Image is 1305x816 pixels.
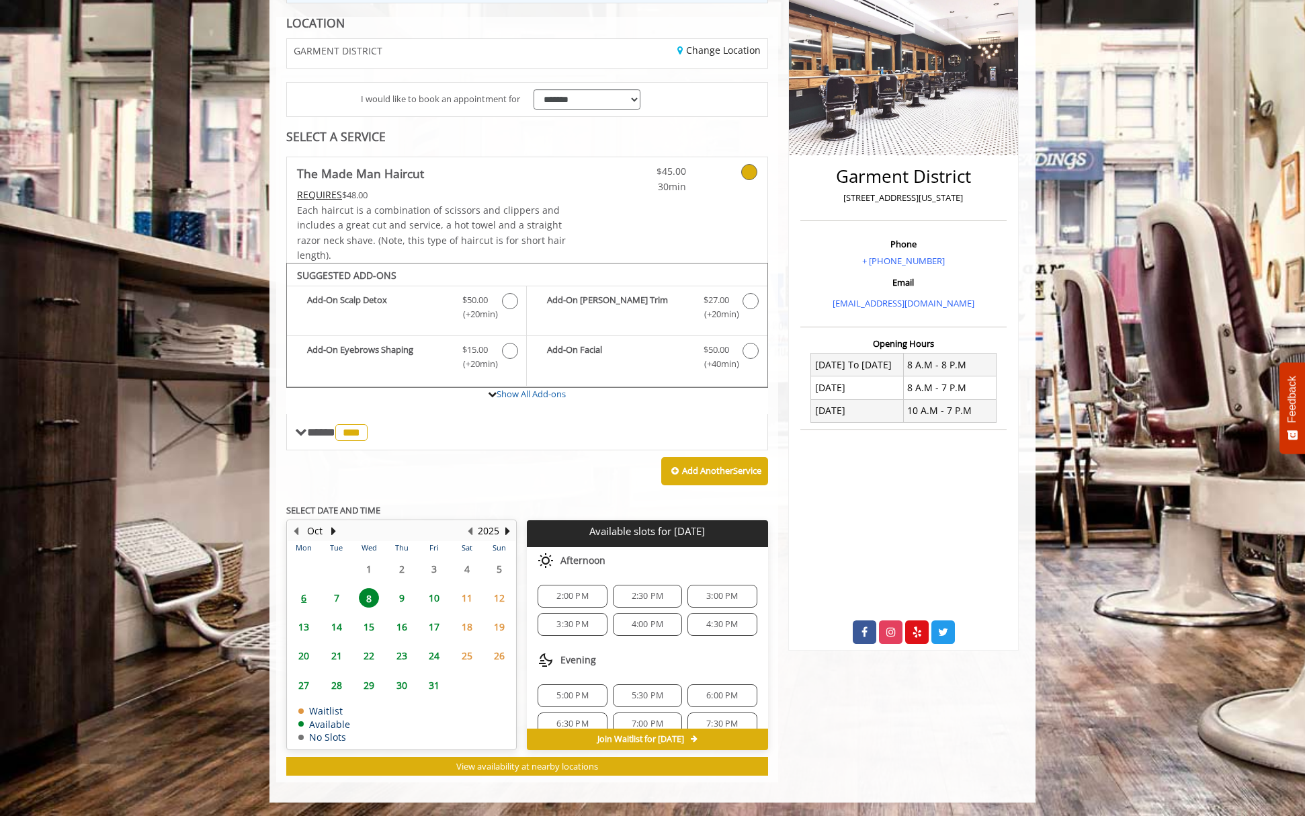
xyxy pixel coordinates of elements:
td: Select day9 [385,583,417,612]
div: 5:30 PM [613,684,682,707]
h3: Phone [804,239,1003,249]
span: 17 [424,617,444,637]
td: Select day18 [450,612,482,641]
td: Select day20 [288,641,320,670]
th: Sun [483,541,516,555]
span: 3:30 PM [556,619,588,630]
span: 19 [489,617,509,637]
td: Select day19 [483,612,516,641]
span: 23 [392,646,412,665]
b: SUGGESTED ADD-ONS [297,269,396,282]
span: 5:30 PM [632,690,663,701]
span: Join Waitlist for [DATE] [597,734,684,745]
td: Select day25 [450,641,482,670]
h3: Opening Hours [800,339,1007,348]
b: Add-On Scalp Detox [307,293,449,321]
span: 16 [392,617,412,637]
td: 8 A.M - 7 P.M [903,376,996,399]
button: Next Year [502,524,513,538]
span: 29 [359,676,379,695]
td: Select day6 [288,583,320,612]
span: I would like to book an appointment for [361,92,520,106]
p: Available slots for [DATE] [532,526,762,537]
span: 11 [457,588,477,608]
label: Add-On Eyebrows Shaping [294,343,519,374]
span: 5:00 PM [556,690,588,701]
b: Add-On Facial [547,343,689,371]
button: Previous Month [290,524,301,538]
button: Next Month [328,524,339,538]
div: 2:00 PM [538,585,607,608]
td: No Slots [298,732,350,742]
td: Select day14 [320,612,352,641]
td: Select day27 [288,671,320,700]
span: 14 [327,617,347,637]
span: 4:00 PM [632,619,663,630]
span: $50.00 [462,293,488,307]
span: 6:30 PM [556,719,588,729]
button: View availability at nearby locations [286,757,768,776]
th: Wed [353,541,385,555]
td: Select day28 [320,671,352,700]
span: 7:30 PM [706,719,738,729]
td: [DATE] To [DATE] [811,354,904,376]
div: 7:30 PM [687,712,757,735]
span: 21 [327,646,347,665]
span: 24 [424,646,444,665]
span: Evening [560,655,596,665]
label: Add-On Facial [534,343,760,374]
div: 4:00 PM [613,613,682,636]
span: View availability at nearby locations [456,760,598,772]
div: The Made Man Haircut Add-onS [286,263,768,388]
span: 28 [327,676,347,695]
span: (+20min ) [456,357,495,371]
td: Select day23 [385,641,417,670]
td: Select day15 [353,612,385,641]
span: 3:00 PM [706,591,738,602]
span: 26 [489,646,509,665]
span: $27.00 [704,293,729,307]
label: Add-On Scalp Detox [294,293,519,325]
td: Select day29 [353,671,385,700]
button: Add AnotherService [661,457,768,485]
span: $50.00 [704,343,729,357]
div: 5:00 PM [538,684,607,707]
b: The Made Man Haircut [297,164,424,183]
span: 15 [359,617,379,637]
button: 2025 [478,524,499,538]
span: 30 [392,676,412,695]
button: Previous Year [464,524,475,538]
label: Add-On Beard Trim [534,293,760,325]
th: Tue [320,541,352,555]
div: 7:00 PM [613,712,682,735]
td: 8 A.M - 8 P.M [903,354,996,376]
span: 18 [457,617,477,637]
td: Select day12 [483,583,516,612]
td: Select day22 [353,641,385,670]
span: 9 [392,588,412,608]
button: Feedback - Show survey [1279,362,1305,454]
b: Add-On Eyebrows Shaping [307,343,449,371]
span: 30min [607,179,686,194]
span: 10 [424,588,444,608]
td: Select day31 [418,671,450,700]
td: Select day10 [418,583,450,612]
img: afternoon slots [538,553,554,569]
td: 10 A.M - 7 P.M [903,399,996,422]
span: 13 [294,617,314,637]
div: 4:30 PM [687,613,757,636]
span: $45.00 [607,164,686,179]
th: Sat [450,541,482,555]
span: 8 [359,588,379,608]
td: Select day26 [483,641,516,670]
div: 6:30 PM [538,712,607,735]
span: 27 [294,676,314,695]
span: Each haircut is a combination of scissors and clippers and includes a great cut and service, a ho... [297,204,566,261]
a: Show All Add-ons [497,388,566,400]
span: 12 [489,588,509,608]
b: LOCATION [286,15,345,31]
span: 7:00 PM [632,719,663,729]
button: Oct [307,524,323,538]
div: 6:00 PM [687,684,757,707]
span: This service needs some Advance to be paid before we block your appointment [297,188,342,201]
